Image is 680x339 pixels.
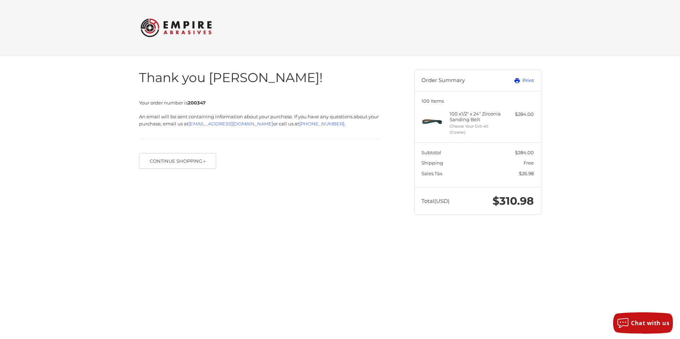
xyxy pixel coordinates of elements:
a: [EMAIL_ADDRESS][DOMAIN_NAME] [188,121,273,127]
span: Chat with us [631,319,669,327]
span: $310.98 [493,194,534,208]
span: Total (USD) [421,198,450,204]
span: Subtotal [421,150,441,155]
strong: 200347 [188,100,206,106]
span: Sales Tax [421,171,442,176]
span: Shipping [421,160,443,166]
span: Your order number is [139,100,206,106]
span: $284.00 [515,150,534,155]
h3: 100 Items [421,98,534,104]
button: Chat with us [613,312,673,334]
span: Free [524,160,534,166]
span: $26.98 [519,171,534,176]
div: $284.00 [506,111,534,118]
h1: Thank you [PERSON_NAME]! [139,70,381,86]
img: Empire Abrasives [140,14,212,42]
h4: 100 x 1/2" x 24" Zirconia Sanding Belt [450,111,504,123]
a: [PHONE_NUMBER] [299,121,344,127]
button: Continue Shopping » [139,153,217,169]
h3: Order Summary [421,77,499,84]
li: Choose Your Grit 40 (Coarse) [450,123,504,135]
span: An email will be sent containing information about your purchase. If you have any questions about... [139,114,379,127]
a: Print [499,77,534,84]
